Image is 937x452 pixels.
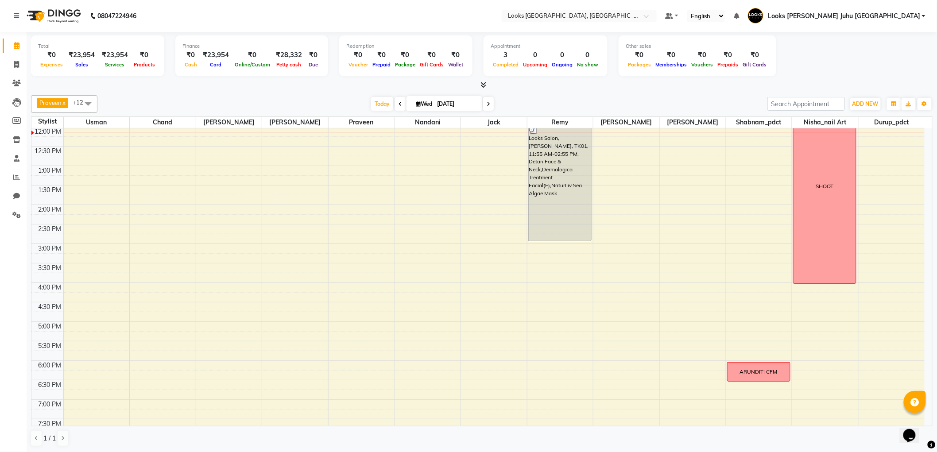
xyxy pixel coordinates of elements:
span: Shabnam_pdct [726,117,792,128]
span: Sales [73,62,90,68]
div: 5:00 PM [37,322,63,331]
span: Looks [PERSON_NAME] Juhu [GEOGRAPHIC_DATA] [768,12,920,21]
div: ₹0 [653,50,689,60]
div: ₹0 [626,50,653,60]
div: 0 [521,50,550,60]
span: [PERSON_NAME] [262,117,328,128]
div: 4:00 PM [37,283,63,292]
span: Praveen [329,117,395,128]
span: +12 [73,99,90,106]
span: Wallet [446,62,465,68]
span: Services [103,62,127,68]
span: Ongoing [550,62,575,68]
span: No show [575,62,600,68]
span: Upcoming [521,62,550,68]
div: 5:30 PM [37,341,63,351]
span: Nandani [395,117,461,128]
div: 6:00 PM [37,361,63,370]
span: Products [132,62,157,68]
span: Voucher [346,62,370,68]
input: 2025-09-03 [434,97,479,111]
div: 12:00 PM [33,127,63,136]
span: Due [306,62,320,68]
span: Usman [64,117,130,128]
div: ₹23,954 [199,50,232,60]
iframe: chat widget [900,417,928,443]
div: ₹0 [689,50,716,60]
div: Finance [182,42,321,50]
div: ₹23,954 [65,50,98,60]
div: Looks Salon, [PERSON_NAME], TK01, 11:55 AM-02:55 PM, Detan Face & Neck,Dermalogica Treatment Faci... [529,125,591,241]
div: ₹0 [716,50,741,60]
span: Praveen [39,99,62,106]
div: 0 [575,50,600,60]
div: 1:30 PM [37,185,63,195]
img: Looks JW Marriott Juhu Mumbai [748,8,763,23]
span: Wed [414,100,434,107]
div: ₹0 [370,50,393,60]
span: chand [130,117,196,128]
div: ₹0 [346,50,370,60]
div: Total [38,42,157,50]
div: 2:30 PM [37,224,63,234]
div: ₹0 [418,50,446,60]
span: Durup_pdct [859,117,925,128]
span: Card [208,62,224,68]
span: Online/Custom [232,62,272,68]
div: 6:30 PM [37,380,63,390]
img: logo [23,4,83,28]
span: Prepaid [370,62,393,68]
div: ₹0 [393,50,418,60]
div: ₹23,954 [98,50,132,60]
div: Other sales [626,42,769,50]
div: SHOOT [816,182,834,190]
div: 7:00 PM [37,400,63,409]
span: Cash [182,62,199,68]
div: Stylist [31,117,63,126]
div: 12:30 PM [33,147,63,156]
span: Package [393,62,418,68]
div: Redemption [346,42,465,50]
div: ARUNDITI CFM [740,368,778,376]
div: 3:00 PM [37,244,63,253]
span: Gift Cards [741,62,769,68]
span: Memberships [653,62,689,68]
span: Remy [527,117,593,128]
span: Packages [626,62,653,68]
span: Vouchers [689,62,716,68]
div: ₹0 [182,50,199,60]
div: 0 [550,50,575,60]
div: Appointment [491,42,600,50]
div: ₹0 [306,50,321,60]
div: 3 [491,50,521,60]
div: ₹0 [132,50,157,60]
button: ADD NEW [850,98,881,110]
span: Completed [491,62,521,68]
span: Prepaids [716,62,741,68]
span: [PERSON_NAME] [660,117,726,128]
div: 4:30 PM [37,302,63,312]
div: ₹0 [446,50,465,60]
div: ₹0 [741,50,769,60]
input: Search Appointment [767,97,845,111]
div: 3:30 PM [37,263,63,273]
span: Today [371,97,393,111]
span: [PERSON_NAME] [196,117,262,128]
div: ₹0 [38,50,65,60]
span: [PERSON_NAME] [593,117,659,128]
a: x [62,99,66,106]
span: Gift Cards [418,62,446,68]
span: Petty cash [275,62,304,68]
span: Expenses [38,62,65,68]
div: ₹28,332 [272,50,306,60]
span: Jack [461,117,527,128]
b: 08047224946 [97,4,136,28]
div: 2:00 PM [37,205,63,214]
div: 7:30 PM [37,419,63,429]
div: ₹0 [232,50,272,60]
span: ADD NEW [852,100,879,107]
span: 1 / 1 [43,434,56,443]
span: Nisha_nail art [792,117,858,128]
div: 1:00 PM [37,166,63,175]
